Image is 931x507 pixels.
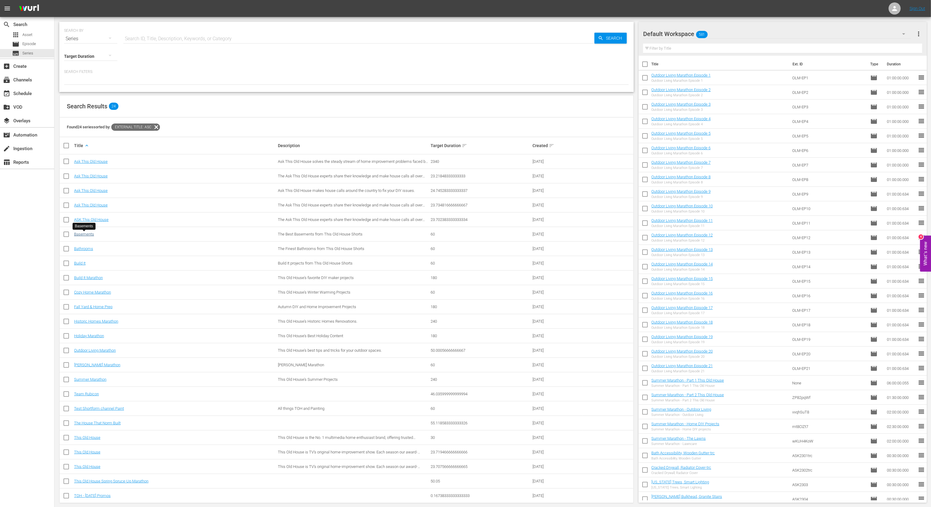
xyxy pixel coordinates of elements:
img: ans4CAIJ8jUAAAAAAAAAAAAAAAAAAAAAAAAgQb4GAAAAAAAAAAAAAAAAAAAAAAAAJMjXAAAAAAAAAAAAAAAAAAAAAAAAgAT5G... [15,2,44,16]
td: OLM-EP20 [790,347,868,361]
div: 4 [919,234,923,239]
div: Title [74,142,276,149]
td: vvqhSuT8 [790,405,868,419]
span: Episode [870,278,877,285]
span: Automation [3,131,10,139]
span: This Old House's Summer Projects [278,377,338,382]
div: 23.707566666666665 [431,464,531,469]
span: Search [3,21,10,28]
span: Reports [3,159,10,166]
a: Summer Marathon - Outdoor Living [651,407,711,412]
a: Outdoor Living Marathon Episode 19 [651,334,713,339]
div: Outdoor Living Marathon Episode 2 [651,93,711,97]
span: This Old House is the No. 1 multimedia home enthusiast brand, offering trusted information and ex... [278,435,415,444]
span: Asset [22,32,32,38]
div: 46.035999999999994 [431,392,531,396]
button: Search [594,33,627,44]
div: Outdoor Living Marathon Episode 5 [651,137,711,141]
a: Summer Marathon - Home DIY Projects [651,422,719,426]
span: Channels [3,76,10,84]
div: [DATE] [532,290,581,295]
span: External Title: asc [111,123,153,131]
div: Outdoor Living Marathon Episode 13 [651,253,713,257]
div: Summer Marathon - Home DIY projects [651,427,719,431]
span: The Ask This Old House experts share their knowledge and make house calls all over [GEOGRAPHIC_DA... [278,203,425,212]
span: reorder [918,437,925,444]
span: Episode [870,118,877,125]
div: Outdoor Living Marathon Episode 21 [651,369,713,373]
td: 01:00:00.634 [884,245,918,259]
div: 60 [431,406,531,411]
span: more_vert [915,30,922,38]
div: 24.745283333333337 [431,188,531,193]
a: Outdoor Living Marathon Episode 5 [651,131,711,136]
td: OLM-EP5 [790,129,868,143]
div: [DATE] [532,261,581,265]
div: Outdoor Living Marathon Episode 18 [651,326,713,330]
span: Ask This Old House makes house calls around the country to fix your DIY issues. [278,188,415,193]
span: Episode [870,350,877,357]
a: Outdoor Living Marathon Episode 8 [651,175,711,179]
div: [DATE] [532,188,581,193]
span: reorder [918,379,925,386]
span: All things TOH and Painting [278,406,324,411]
a: Outdoor Living Marathon Episode 3 [651,102,711,107]
div: Series [64,30,117,47]
span: Episode [870,205,877,212]
th: Title [651,56,789,73]
div: [DATE] [532,435,581,440]
a: [PERSON_NAME] Bulkhead, Granite Stairs [651,494,722,499]
span: Search Results [67,103,107,110]
th: Duration [883,56,920,73]
a: This Old House [74,464,100,469]
span: Episode [870,103,877,110]
a: Outdoor Living Marathon Episode 14 [651,262,713,266]
td: 01:00:00.000 [884,158,918,172]
span: Found 24 series sorted by: [67,125,160,129]
a: Team Rubicon [74,392,99,396]
span: 581 [696,28,708,41]
td: 01:00:00.634 [884,318,918,332]
td: 02:00:00.000 [884,405,918,419]
td: 01:00:00.634 [884,288,918,303]
a: This Old House [74,450,100,454]
div: [DATE] [532,305,581,309]
div: Default Workspace [643,25,911,42]
span: Episode [870,249,877,256]
div: [DATE] [532,319,581,324]
div: [DATE] [532,377,581,382]
div: Created [532,142,581,149]
a: Outdoor Living Marathon Episode 17 [651,305,713,310]
div: Target Duration [431,142,531,149]
span: This Old House's favorite DIY maker projects [278,275,354,280]
a: Outdoor Living Marathon Episode 16 [651,291,713,295]
div: 50.00056666666667 [431,348,531,353]
a: Ask This Old House [74,159,108,164]
span: Episode [870,190,877,198]
button: more_vert [915,27,922,41]
a: Outdoor Living Marathon Episode 6 [651,146,711,150]
td: OLM-EP3 [790,100,868,114]
div: Outdoor Living Marathon Episode 3 [651,108,711,112]
span: reorder [918,248,925,255]
td: OLM-EP15 [790,274,868,288]
a: Summer Marathon [74,377,106,382]
span: Episode [870,365,877,372]
td: OLM-EP2 [790,85,868,100]
div: Outdoor Living Marathon Episode 15 [651,282,713,286]
span: reorder [918,74,925,81]
div: Outdoor Living Marathon Episode 1 [651,79,711,83]
span: reorder [918,190,925,197]
a: Outdoor Living Marathon Episode 7 [651,160,711,165]
div: Outdoor Living Marathon Episode 7 [651,166,711,170]
div: [DATE] [532,232,581,236]
span: Episode [870,452,877,459]
a: Outdoor Living Marathon Episode 2 [651,87,711,92]
div: 23.719466666666666 [431,450,531,454]
td: OLM-EP9 [790,187,868,201]
a: Outdoor Living Marathon Episode 4 [651,117,711,121]
td: 01:00:00.634 [884,274,918,288]
div: 60 [431,261,531,265]
div: 23.21848333333333 [431,174,531,178]
span: reorder [918,147,925,154]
